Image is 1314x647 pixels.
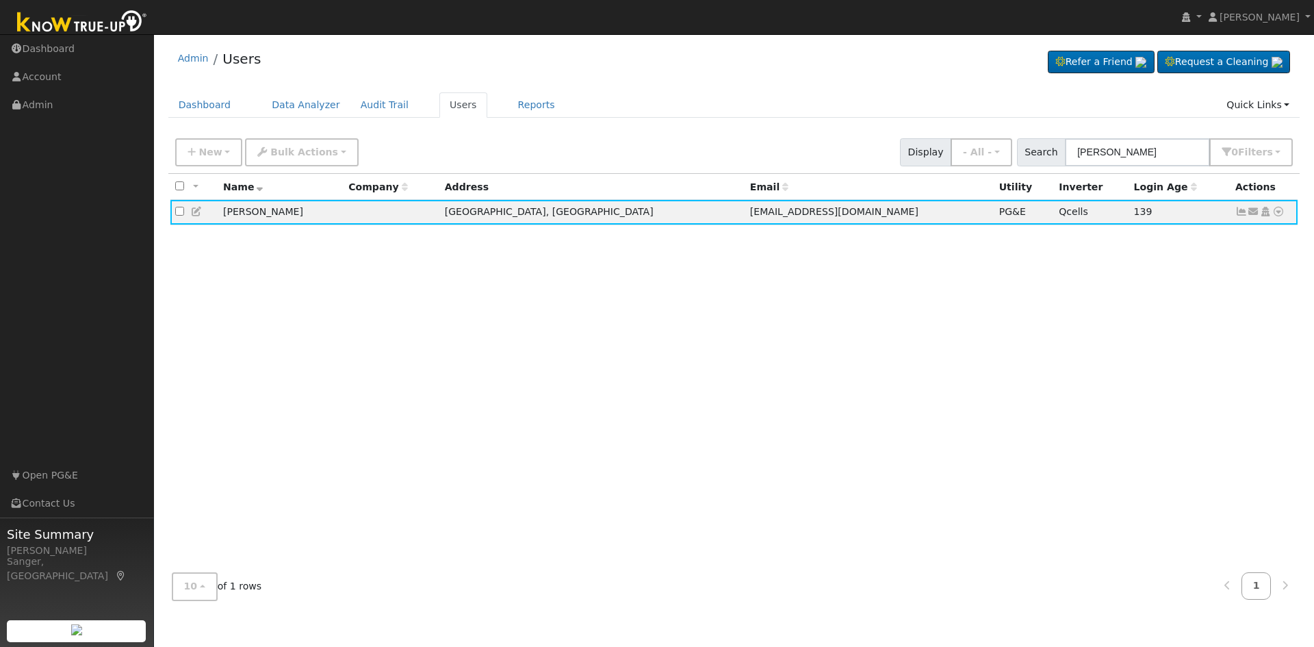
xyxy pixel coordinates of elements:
a: Quick Links [1216,92,1300,118]
button: 10 [172,572,218,600]
input: Search [1065,138,1210,166]
a: Request a Cleaning [1157,51,1290,74]
img: retrieve [71,624,82,635]
span: Name [223,181,263,192]
span: Email [750,181,788,192]
a: Users [439,92,487,118]
span: Company name [348,181,407,192]
a: Map [115,570,127,581]
span: PG&E [999,206,1026,217]
span: Display [900,138,951,166]
div: [PERSON_NAME] [7,544,146,558]
button: 0Filters [1209,138,1293,166]
span: 10 [184,581,198,592]
a: ucancallmetrent@gmail.com [1248,205,1260,219]
div: Sanger, [GEOGRAPHIC_DATA] [7,555,146,583]
a: Admin [178,53,209,64]
span: s [1267,147,1272,157]
span: 04/03/2025 6:32:33 PM [1134,206,1152,217]
a: Users [222,51,261,67]
div: Utility [999,180,1049,194]
span: New [198,147,222,157]
div: Actions [1235,180,1293,194]
img: retrieve [1272,57,1283,68]
button: Bulk Actions [245,138,358,166]
div: Inverter [1059,180,1124,194]
td: [GEOGRAPHIC_DATA], [GEOGRAPHIC_DATA] [440,200,745,225]
a: Data Analyzer [261,92,350,118]
a: Login As [1259,206,1272,217]
button: New [175,138,243,166]
a: 1 [1241,572,1272,599]
span: [EMAIL_ADDRESS][DOMAIN_NAME] [750,206,918,217]
div: Address [445,180,740,194]
img: Know True-Up [10,8,154,38]
a: Edit User [191,206,203,217]
a: Reports [508,92,565,118]
span: of 1 rows [172,572,262,600]
span: Qcells [1059,206,1088,217]
span: [PERSON_NAME] [1220,12,1300,23]
a: Refer a Friend [1048,51,1155,74]
span: Site Summary [7,525,146,544]
button: - All - [951,138,1012,166]
span: Bulk Actions [270,147,338,157]
span: Days since last login [1134,181,1197,192]
a: Show Graph [1235,206,1248,217]
td: [PERSON_NAME] [218,200,344,225]
a: Other actions [1272,205,1285,219]
span: Search [1017,138,1066,166]
span: Filter [1238,147,1273,157]
img: retrieve [1135,57,1146,68]
a: Audit Trail [350,92,419,118]
a: Dashboard [168,92,242,118]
